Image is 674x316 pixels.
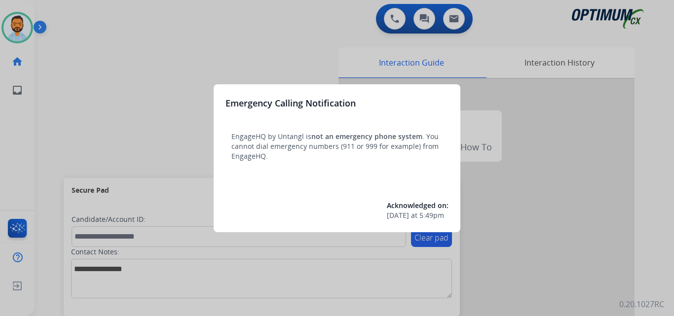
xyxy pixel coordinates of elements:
[231,132,443,161] p: EngageHQ by Untangl is . You cannot dial emergency numbers (911 or 999 for example) from EngageHQ.
[619,298,664,310] p: 0.20.1027RC
[387,201,449,210] span: Acknowledged on:
[419,211,444,220] span: 5:49pm
[225,96,356,110] h3: Emergency Calling Notification
[311,132,422,141] span: not an emergency phone system
[387,211,409,220] span: [DATE]
[387,211,449,220] div: at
